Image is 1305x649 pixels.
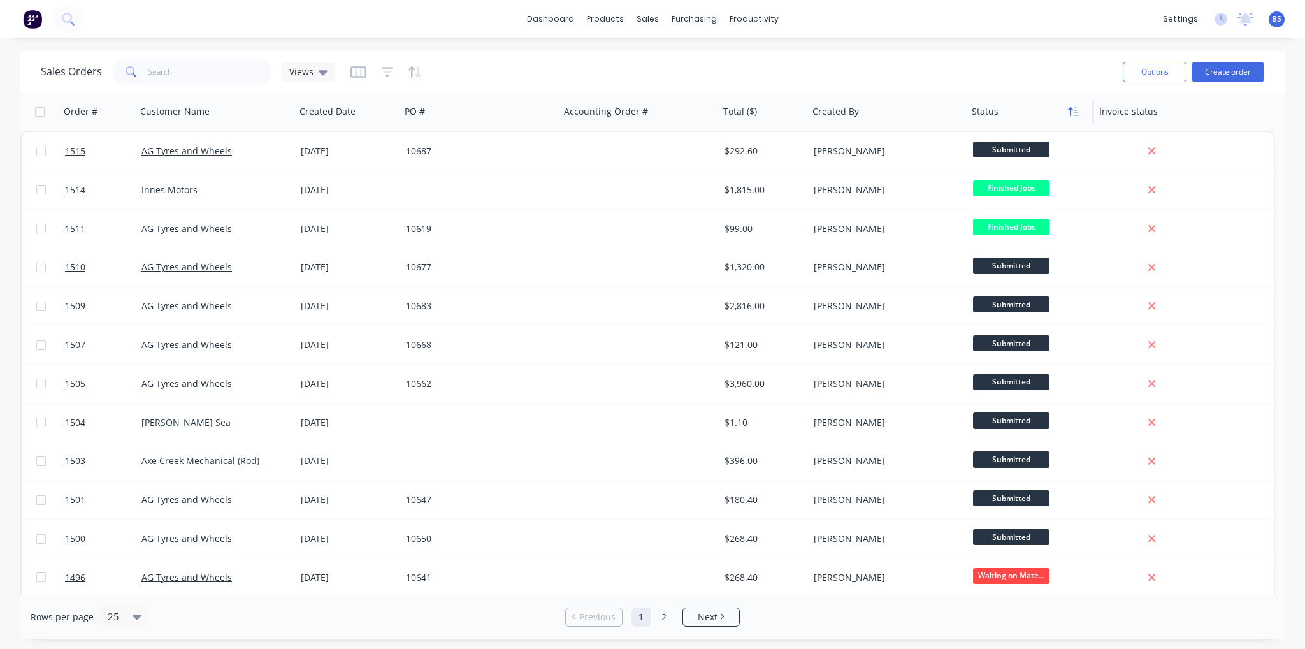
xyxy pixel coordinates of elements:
[141,532,232,544] a: AG Tyres and Wheels
[301,145,396,157] div: [DATE]
[973,374,1049,390] span: Submitted
[301,377,396,390] div: [DATE]
[814,416,955,429] div: [PERSON_NAME]
[973,412,1049,428] span: Submitted
[65,184,85,196] span: 1514
[723,10,785,29] div: productivity
[1192,62,1264,82] button: Create order
[406,339,547,351] div: 10668
[299,105,356,118] div: Created Date
[973,335,1049,351] span: Submitted
[65,287,141,325] a: 1509
[65,442,141,480] a: 1503
[65,248,141,286] a: 1510
[973,529,1049,545] span: Submitted
[301,493,396,506] div: [DATE]
[973,142,1049,157] span: Submitted
[141,377,232,390] a: AG Tyres and Wheels
[405,105,425,118] div: PO #
[725,184,800,196] div: $1,815.00
[141,571,232,583] a: AG Tyres and Wheels
[973,490,1049,506] span: Submitted
[973,296,1049,312] span: Submitted
[65,377,85,390] span: 1505
[812,105,859,118] div: Created By
[141,493,232,506] a: AG Tyres and Wheels
[973,258,1049,273] span: Submitted
[1123,62,1186,82] button: Options
[65,493,85,506] span: 1501
[814,261,955,273] div: [PERSON_NAME]
[814,455,955,467] div: [PERSON_NAME]
[973,451,1049,467] span: Submitted
[814,300,955,312] div: [PERSON_NAME]
[65,261,85,273] span: 1510
[289,65,314,78] span: Views
[725,571,800,584] div: $268.40
[65,222,85,235] span: 1511
[580,10,630,29] div: products
[406,532,547,545] div: 10650
[65,532,85,545] span: 1500
[683,611,739,623] a: Next page
[406,377,547,390] div: 10662
[698,611,717,623] span: Next
[654,608,674,627] a: Page 2
[141,184,198,196] a: Innes Motors
[65,365,141,403] a: 1505
[65,520,141,558] a: 1500
[406,261,547,273] div: 10677
[141,455,259,467] a: Axe Creek Mechanical (Rod)
[725,532,800,545] div: $268.40
[406,300,547,312] div: 10683
[406,493,547,506] div: 10647
[65,210,141,248] a: 1511
[723,105,757,118] div: Total ($)
[148,59,272,85] input: Search...
[65,558,141,597] a: 1496
[301,339,396,351] div: [DATE]
[141,145,232,157] a: AG Tyres and Wheels
[814,571,955,584] div: [PERSON_NAME]
[814,339,955,351] div: [PERSON_NAME]
[725,145,800,157] div: $292.60
[301,300,396,312] div: [DATE]
[301,571,396,584] div: [DATE]
[23,10,42,29] img: Factory
[814,493,955,506] div: [PERSON_NAME]
[631,608,651,627] a: Page 1 is your current page
[1157,10,1204,29] div: settings
[65,416,85,429] span: 1504
[65,339,85,351] span: 1507
[140,105,210,118] div: Customer Name
[65,404,141,442] a: 1504
[564,105,648,118] div: Accounting Order #
[65,132,141,170] a: 1515
[141,222,232,235] a: AG Tyres and Wheels
[406,145,547,157] div: 10687
[725,261,800,273] div: $1,320.00
[725,222,800,235] div: $99.00
[973,219,1049,235] span: Finished Jobs
[973,568,1049,584] span: Waiting on Mate...
[725,493,800,506] div: $180.40
[1099,105,1158,118] div: Invoice status
[65,326,141,364] a: 1507
[141,300,232,312] a: AG Tyres and Wheels
[725,300,800,312] div: $2,816.00
[406,222,547,235] div: 10619
[814,532,955,545] div: [PERSON_NAME]
[725,416,800,429] div: $1.10
[973,180,1049,196] span: Finished Jobs
[301,455,396,467] div: [DATE]
[301,261,396,273] div: [DATE]
[64,105,97,118] div: Order #
[814,222,955,235] div: [PERSON_NAME]
[141,261,232,273] a: AG Tyres and Wheels
[301,184,396,196] div: [DATE]
[814,145,955,157] div: [PERSON_NAME]
[301,222,396,235] div: [DATE]
[65,300,85,312] span: 1509
[630,10,665,29] div: sales
[814,377,955,390] div: [PERSON_NAME]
